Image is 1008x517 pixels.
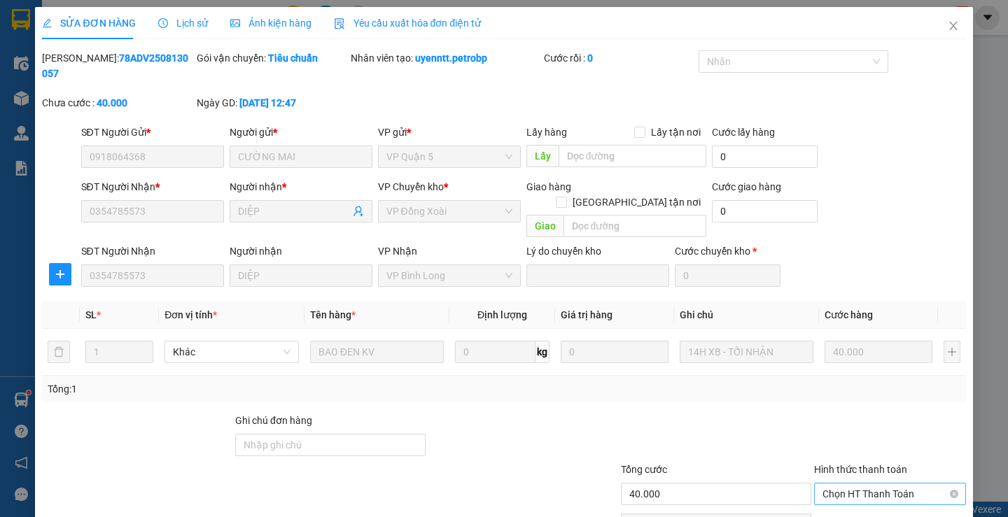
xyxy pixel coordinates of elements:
label: Cước giao hàng [712,181,781,192]
div: Ngày GD: [197,95,349,111]
span: close [948,20,959,31]
span: Lịch sử [158,17,208,29]
img: icon [334,18,345,29]
input: Ghi chú đơn hàng [235,434,426,456]
b: 0 [587,52,593,64]
span: Ảnh kiện hàng [230,17,311,29]
div: VP gửi [378,125,521,140]
div: Cước chuyển kho [675,243,780,259]
input: VD: Bàn, Ghế [310,341,444,363]
span: Định lượng [477,309,527,320]
div: Người nhận [230,243,372,259]
b: uyenntt.petrobp [415,52,487,64]
input: Cước lấy hàng [712,146,818,168]
div: Gói vận chuyển: [197,50,349,66]
span: Cước hàng [825,309,873,320]
span: Đơn vị tính [164,309,217,320]
div: SĐT Người Gửi [81,125,224,140]
div: Người gửi [230,125,372,140]
span: Lấy [526,145,559,167]
span: VP Quận 5 [386,146,512,167]
input: Dọc đường [559,145,706,167]
button: delete [48,341,70,363]
span: plus [50,269,71,280]
li: VP VP Bình Long [7,99,97,114]
span: Giao [526,215,563,237]
span: [GEOGRAPHIC_DATA] tận nơi [567,194,706,210]
span: Giao hàng [526,181,571,192]
span: edit [42,18,52,28]
span: Chọn HT Thanh Toán [822,483,958,504]
span: Lấy hàng [526,127,567,138]
span: SL [85,309,97,320]
span: Lấy tận nơi [645,125,706,140]
span: Tổng cước [621,464,667,475]
span: picture [230,18,240,28]
div: VP Nhận [378,243,521,259]
div: Người nhận [230,179,372,194]
span: Giá trị hàng [561,309,612,320]
input: 0 [561,341,668,363]
input: 0 [825,341,932,363]
input: Dọc đường [563,215,706,237]
span: Yêu cầu xuất hóa đơn điện tử [334,17,482,29]
b: 40.000 [97,97,127,108]
input: Ghi Chú [680,341,813,363]
b: Tiêu chuẩn [268,52,318,64]
li: [PERSON_NAME][GEOGRAPHIC_DATA] [7,7,203,83]
div: [PERSON_NAME]: [42,50,194,81]
span: user-add [353,206,364,217]
div: SĐT Người Nhận [81,179,224,194]
span: kg [535,341,549,363]
span: VP Bình Long [386,265,512,286]
li: VP VP Quận 5 [97,99,186,114]
span: Tên hàng [310,309,356,320]
label: Ghi chú đơn hàng [235,415,312,426]
span: SỬA ĐƠN HÀNG [42,17,135,29]
span: VP Đồng Xoài [386,201,512,222]
span: close-circle [950,490,958,498]
button: plus [944,341,960,363]
span: clock-circle [158,18,168,28]
th: Ghi chú [674,302,819,329]
div: Nhân viên tạo: [351,50,541,66]
div: Lý do chuyển kho [526,243,669,259]
button: Close [934,7,973,46]
b: [DATE] 12:47 [239,97,296,108]
div: Chưa cước : [42,95,194,111]
span: Khác [173,341,290,362]
div: Cước rồi : [544,50,696,66]
button: plus [49,263,71,285]
div: SĐT Người Nhận [81,243,224,259]
label: Cước lấy hàng [712,127,775,138]
div: Tổng: 1 [48,381,390,397]
span: VP Chuyển kho [378,181,444,192]
input: Cước giao hàng [712,200,818,222]
label: Hình thức thanh toán [814,464,907,475]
